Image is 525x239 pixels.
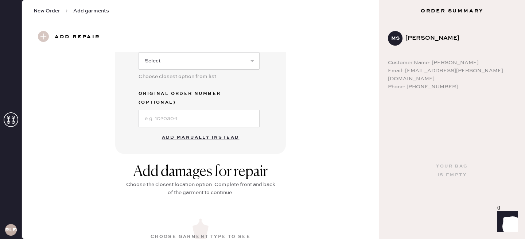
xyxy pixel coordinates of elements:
[388,100,427,109] span: Deliver to:
[139,73,260,81] div: Choose closest option from list.
[139,110,260,127] input: e.g. 1020304
[490,206,522,238] iframe: Front Chat
[124,181,277,197] div: Choose the closest location option. Complete front and back of the garment to continue.
[388,83,516,91] div: Phone: [PHONE_NUMBER]
[391,36,400,41] h3: MS
[139,89,260,107] label: Original Order Number (Optional)
[34,7,60,15] span: New Order
[379,7,525,15] h3: Order Summary
[436,162,468,180] div: Your bag is empty
[405,34,510,43] div: [PERSON_NAME]
[388,67,516,83] div: Email: [EMAIL_ADDRESS][PERSON_NAME][DOMAIN_NAME]
[157,130,244,145] button: Add manually instead
[388,59,516,67] div: Customer Name: [PERSON_NAME]
[73,7,109,15] span: Add garments
[5,227,17,232] h3: RLESA
[124,163,277,181] div: Add damages for repair
[55,31,100,43] h3: Add repair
